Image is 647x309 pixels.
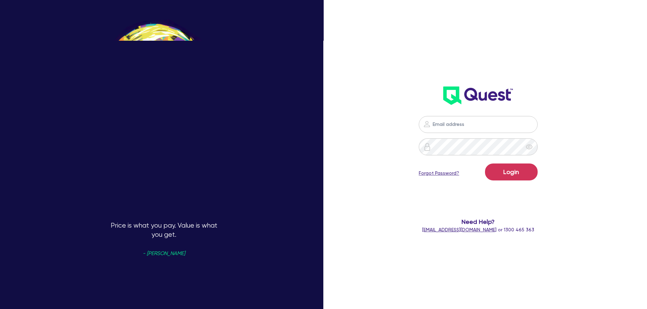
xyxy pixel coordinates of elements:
button: Login [485,163,538,180]
a: [EMAIL_ADDRESS][DOMAIN_NAME] [422,227,497,232]
img: icon-password [423,143,431,151]
span: or 1300 465 363 [422,227,534,232]
span: Need Help? [392,217,565,226]
img: wH2k97JdezQIQAAAABJRU5ErkJggg== [443,86,513,105]
span: - [PERSON_NAME] [143,251,185,256]
input: Email address [419,116,538,133]
span: eye [526,143,533,150]
img: icon-password [423,120,431,128]
a: Forgot Password? [419,170,459,177]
